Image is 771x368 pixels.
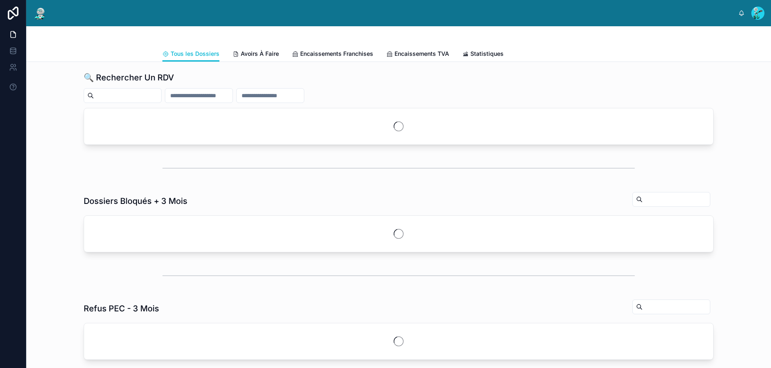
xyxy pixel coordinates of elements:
h1: Dossiers Bloqués + 3 Mois [84,195,187,207]
a: Tous les Dossiers [162,46,219,62]
span: Encaissements Franchises [300,50,373,58]
a: Statistiques [462,46,504,63]
div: scrollable content [54,11,738,15]
h1: 🔍 Rechercher Un RDV [84,72,174,83]
a: Encaissements TVA [386,46,449,63]
a: Avoirs À Faire [233,46,279,63]
span: Avoirs À Faire [241,50,279,58]
img: App logo [33,7,48,20]
span: Encaissements TVA [395,50,449,58]
span: Tous les Dossiers [171,50,219,58]
h1: Refus PEC - 3 Mois [84,303,159,314]
a: Encaissements Franchises [292,46,373,63]
span: Statistiques [470,50,504,58]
